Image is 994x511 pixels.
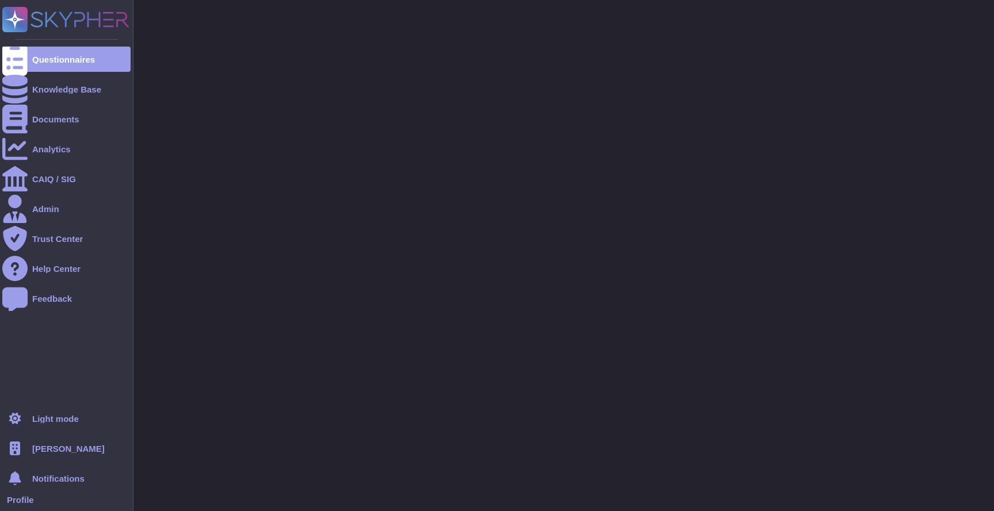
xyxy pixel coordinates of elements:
a: Feedback [2,286,131,311]
a: Analytics [2,136,131,162]
a: Documents [2,106,131,132]
div: Trust Center [32,235,83,243]
div: Light mode [32,414,79,423]
div: Questionnaires [32,55,95,64]
div: Documents [32,115,79,124]
div: CAIQ / SIG [32,175,76,183]
a: Trust Center [2,226,131,251]
div: Knowledge Base [32,85,101,94]
span: Profile [7,495,34,504]
div: Help Center [32,264,81,273]
span: [PERSON_NAME] [32,444,105,453]
a: Admin [2,196,131,221]
a: Knowledge Base [2,76,131,102]
a: CAIQ / SIG [2,166,131,191]
div: Feedback [32,294,72,303]
span: Notifications [32,474,85,483]
div: Admin [32,205,59,213]
div: Analytics [32,145,71,153]
a: Questionnaires [2,47,131,72]
a: Help Center [2,256,131,281]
